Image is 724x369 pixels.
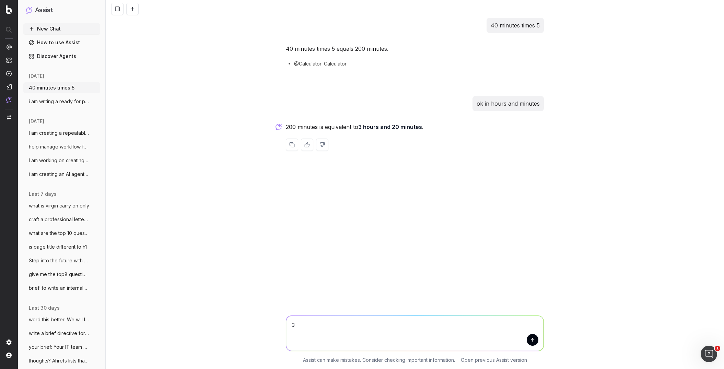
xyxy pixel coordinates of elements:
p: 40 minutes times 5 equals 200 minutes. [286,44,544,53]
button: is page title different to h1 [23,241,100,252]
span: your brief: Your IT team have limited ce [29,344,89,350]
button: 40 minutes times 5 [23,82,100,93]
button: i am creating an AI agent for seo conten [23,169,100,180]
img: Setting [6,340,12,345]
img: Assist [26,7,32,13]
a: How to use Assist [23,37,100,48]
img: Botify logo [6,5,12,14]
button: I am working on creating sub category co [23,155,100,166]
span: @Calculator: Calculator [294,60,347,67]
button: brief: to write an internal comms update [23,283,100,294]
span: [DATE] [29,73,44,80]
img: Switch project [7,115,11,120]
span: what are the top 10 questions that shoul [29,230,89,237]
span: write a brief directive for a staff memb [29,330,89,337]
span: Step into the future with Wi-Fi 7! From [29,257,89,264]
span: last 7 days [29,191,57,198]
textarea: 3 [286,316,544,351]
button: i am writing a ready for pick up email w [23,96,100,107]
span: thoughts? Ahrefs lists that all non-bran [29,357,89,364]
iframe: Intercom live chat [701,346,717,362]
img: Intelligence [6,57,12,63]
span: what is virgin carry on only [29,202,89,209]
img: My account [6,353,12,358]
span: word this better: We will look at having [29,316,89,323]
button: thoughts? Ahrefs lists that all non-bran [23,355,100,366]
p: 200 minutes is equivalent to . [286,122,544,132]
a: Discover Agents [23,51,100,62]
span: i am writing a ready for pick up email w [29,98,89,105]
img: Botify assist logo [276,123,282,130]
h1: Assist [35,5,53,15]
span: [DATE] [29,118,44,125]
button: word this better: We will look at having [23,314,100,325]
span: help manage workflow for this - includin [29,143,89,150]
span: last 30 days [29,305,60,311]
button: your brief: Your IT team have limited ce [23,342,100,353]
span: 40 minutes times 5 [29,84,74,91]
span: brief: to write an internal comms update [29,285,89,291]
span: 1 [715,346,720,351]
button: help manage workflow for this - includin [23,141,100,152]
span: I am creating a repeatable prompt to gen [29,130,89,136]
a: Open previous Assist version [461,357,527,364]
img: Assist [6,97,12,103]
span: I am working on creating sub category co [29,157,89,164]
img: Analytics [6,44,12,50]
button: what is virgin carry on only [23,200,100,211]
span: give me the top8 questions from this Als [29,271,89,278]
p: ok in hours and minutes [477,99,540,108]
button: New Chat [23,23,100,34]
span: is page title different to h1 [29,243,87,250]
strong: 3 hours and 20 minutes [358,123,422,130]
button: give me the top8 questions from this Als [23,269,100,280]
p: Assist can make mistakes. Consider checking important information. [303,357,455,364]
p: 40 minutes times 5 [491,21,540,30]
span: craft a professional letter for chargepb [29,216,89,223]
button: Step into the future with Wi-Fi 7! From [23,255,100,266]
img: Studio [6,84,12,90]
span: i am creating an AI agent for seo conten [29,171,89,178]
button: write a brief directive for a staff memb [23,328,100,339]
button: craft a professional letter for chargepb [23,214,100,225]
button: Assist [26,5,97,15]
button: what are the top 10 questions that shoul [23,228,100,239]
button: I am creating a repeatable prompt to gen [23,128,100,139]
img: Activation [6,71,12,76]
